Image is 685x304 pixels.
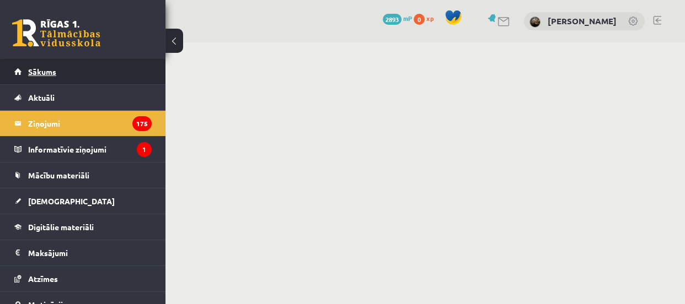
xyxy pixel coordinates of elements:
[28,67,56,77] span: Sākums
[28,222,94,232] span: Digitālie materiāli
[529,17,540,28] img: Diāna Janeta Snahovska
[28,111,152,136] legend: Ziņojumi
[14,137,152,162] a: Informatīvie ziņojumi1
[383,14,402,25] span: 2893
[414,14,439,23] a: 0 xp
[28,196,115,206] span: [DEMOGRAPHIC_DATA]
[28,93,55,102] span: Aktuāli
[14,214,152,240] a: Digitālie materiāli
[28,137,152,162] legend: Informatīvie ziņojumi
[414,14,425,25] span: 0
[426,14,434,23] span: xp
[403,14,412,23] span: mP
[548,15,617,26] a: [PERSON_NAME]
[137,142,152,157] i: 1
[14,59,152,84] a: Sākums
[28,170,89,180] span: Mācību materiāli
[132,116,152,131] i: 175
[14,111,152,136] a: Ziņojumi175
[14,85,152,110] a: Aktuāli
[28,240,152,265] legend: Maksājumi
[383,14,412,23] a: 2893 mP
[14,266,152,291] a: Atzīmes
[12,19,100,47] a: Rīgas 1. Tālmācības vidusskola
[14,188,152,214] a: [DEMOGRAPHIC_DATA]
[14,162,152,188] a: Mācību materiāli
[28,274,58,284] span: Atzīmes
[14,240,152,265] a: Maksājumi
